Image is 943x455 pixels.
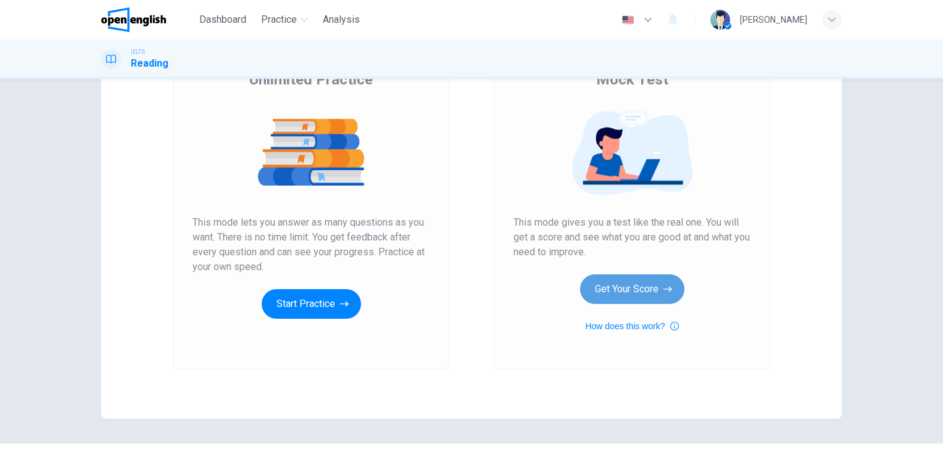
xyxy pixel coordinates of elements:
[710,10,730,30] img: Profile picture
[323,12,360,27] span: Analysis
[199,12,246,27] span: Dashboard
[131,56,168,71] h1: Reading
[101,7,166,32] img: OpenEnglish logo
[596,70,668,89] span: Mock Test
[131,47,145,56] span: IELTS
[740,12,807,27] div: [PERSON_NAME]
[194,9,251,31] button: Dashboard
[101,7,194,32] a: OpenEnglish logo
[193,215,430,274] span: This mode lets you answer as many questions as you want. There is no time limit. You get feedback...
[580,274,684,304] button: Get Your Score
[585,319,678,334] button: How does this work?
[256,9,313,31] button: Practice
[620,15,636,25] img: en
[249,70,373,89] span: Unlimited Practice
[513,215,750,260] span: This mode gives you a test like the real one. You will get a score and see what you are good at a...
[262,289,361,319] button: Start Practice
[318,9,365,31] button: Analysis
[261,12,297,27] span: Practice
